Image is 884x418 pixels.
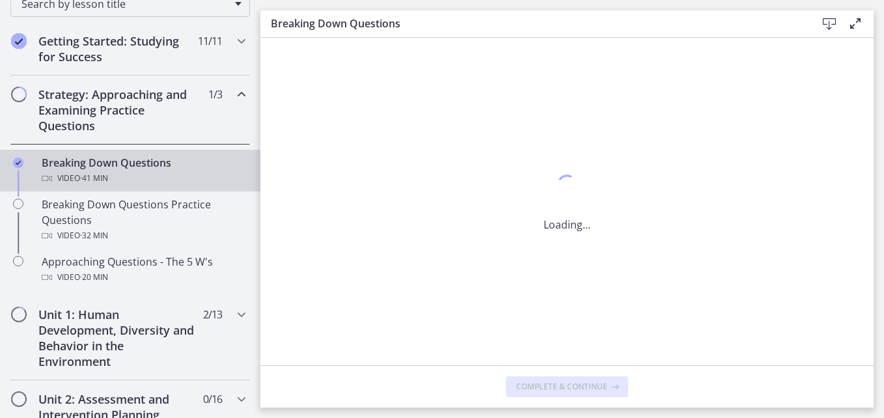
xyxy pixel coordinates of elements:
[544,217,590,232] p: Loading...
[42,270,245,285] div: Video
[13,158,23,168] i: Completed
[80,171,108,186] span: · 41 min
[42,228,245,244] div: Video
[516,382,607,392] span: Complete & continue
[42,171,245,186] div: Video
[11,33,27,49] i: Completed
[271,16,795,31] h3: Breaking Down Questions
[38,87,197,133] h2: Strategy: Approaching and Examining Practice Questions
[198,33,222,49] span: 11 / 11
[42,155,245,186] div: Breaking Down Questions
[506,376,628,397] button: Complete & continue
[38,33,197,64] h2: Getting Started: Studying for Success
[42,197,245,244] div: Breaking Down Questions Practice Questions
[42,254,245,285] div: Approaching Questions - The 5 W's
[38,307,197,369] h2: Unit 1: Human Development, Diversity and Behavior in the Environment
[544,171,590,201] div: 1
[208,87,222,102] span: 1 / 3
[203,391,222,407] span: 0 / 16
[80,228,108,244] span: · 32 min
[80,270,108,285] span: · 20 min
[203,307,222,322] span: 2 / 13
